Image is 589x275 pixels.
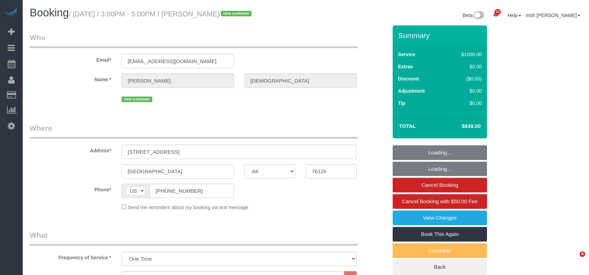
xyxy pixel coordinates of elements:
[24,74,116,83] label: Name *
[69,10,254,18] small: / [DATE] / 3:00PM - 5:00PM / [PERSON_NAME]
[447,75,482,82] div: ($0.00)
[398,51,415,58] label: Service
[221,11,252,16] span: new customer
[122,54,234,68] input: Email*
[447,87,482,94] div: $0.00
[30,230,358,246] legend: What
[128,205,248,210] span: Send me reminders about my booking via text message
[30,7,69,19] span: Booking
[398,87,425,94] label: Adjustment
[398,63,413,70] label: Extras
[393,178,487,192] a: Cancel Booking
[4,7,18,17] img: Automaid Logo
[463,13,484,18] a: Beta
[24,252,116,261] label: Frequency of Service *
[447,63,482,70] div: $0.00
[398,100,405,107] label: Tip
[122,164,234,178] input: City*
[526,13,580,18] a: Irish [PERSON_NAME]
[30,123,358,139] legend: Where
[565,251,582,268] iframe: Intercom live chat
[245,74,357,88] input: Last Name*
[393,227,487,242] a: Book This Again
[24,184,116,193] label: Phone*
[489,7,503,22] a: 25
[580,251,585,257] span: 8
[306,164,357,178] input: Zip Code*
[508,13,521,18] a: Help
[150,184,234,198] input: Phone*
[398,75,419,82] label: Discount
[24,54,116,63] label: Email*
[447,51,482,58] div: $1000.00
[473,11,484,20] img: New interface
[447,100,482,107] div: $0.00
[219,10,254,18] span: /
[393,260,487,274] a: Back
[402,198,478,204] span: Cancel Booking with $50.00 Fee
[30,32,358,48] legend: Who
[122,74,234,88] input: First Name*
[495,9,501,15] span: 25
[441,123,481,129] h4: $839.00
[24,145,116,154] label: Address*
[399,123,416,129] strong: Total
[398,31,483,39] h3: Summary
[393,211,487,225] a: View Changes
[393,194,487,209] a: Cancel Booking with $50.00 Fee
[122,97,152,102] span: new customer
